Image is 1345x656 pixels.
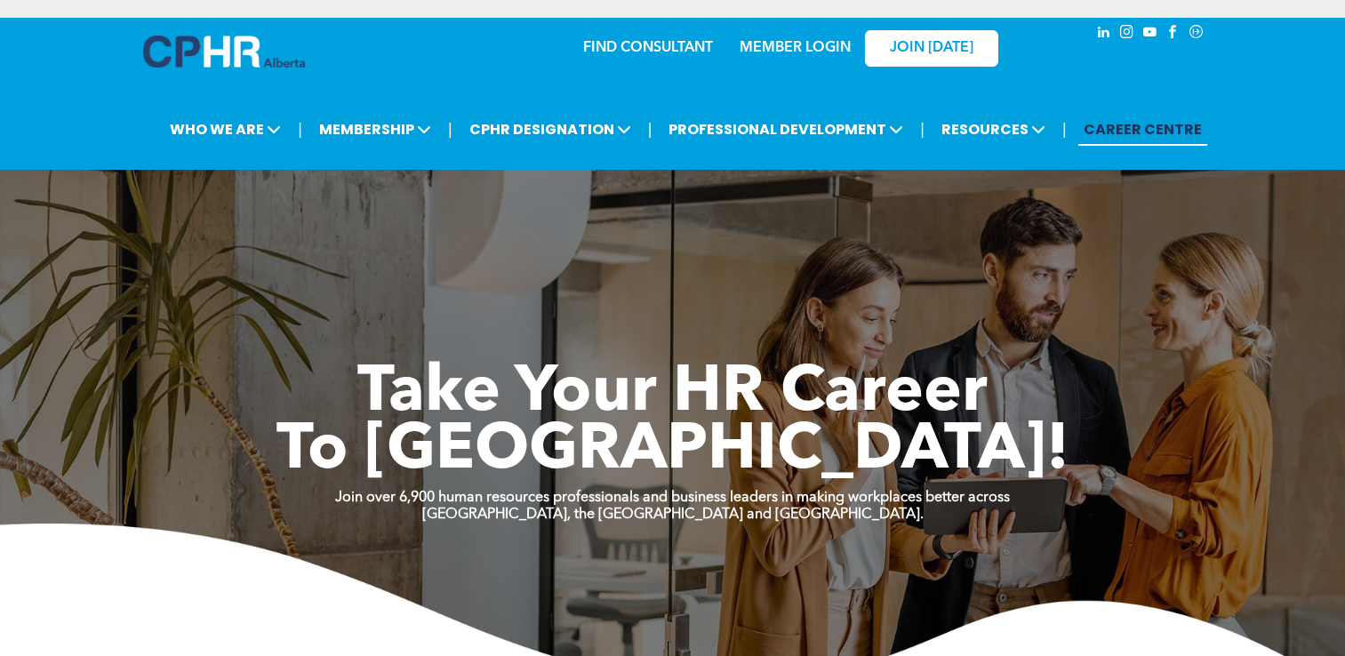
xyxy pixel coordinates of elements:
strong: Join over 6,900 human resources professionals and business leaders in making workplaces better ac... [335,491,1010,505]
span: MEMBERSHIP [314,113,436,146]
span: Take Your HR Career [357,362,988,426]
span: PROFESSIONAL DEVELOPMENT [663,113,909,146]
span: CPHR DESIGNATION [464,113,636,146]
strong: [GEOGRAPHIC_DATA], the [GEOGRAPHIC_DATA] and [GEOGRAPHIC_DATA]. [422,508,924,522]
a: MEMBER LOGIN [740,41,851,55]
a: facebook [1164,22,1183,46]
li: | [448,111,452,148]
span: WHO WE ARE [164,113,286,146]
a: FIND CONSULTANT [583,41,713,55]
a: CAREER CENTRE [1078,113,1207,146]
a: linkedin [1094,22,1114,46]
span: JOIN [DATE] [890,40,973,57]
img: A blue and white logo for cp alberta [143,36,305,68]
a: Social network [1187,22,1206,46]
li: | [1062,111,1067,148]
span: RESOURCES [936,113,1051,146]
a: JOIN [DATE] [865,30,998,67]
li: | [920,111,925,148]
a: instagram [1117,22,1137,46]
li: | [648,111,652,148]
li: | [298,111,302,148]
a: youtube [1141,22,1160,46]
span: To [GEOGRAPHIC_DATA]! [276,420,1069,484]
